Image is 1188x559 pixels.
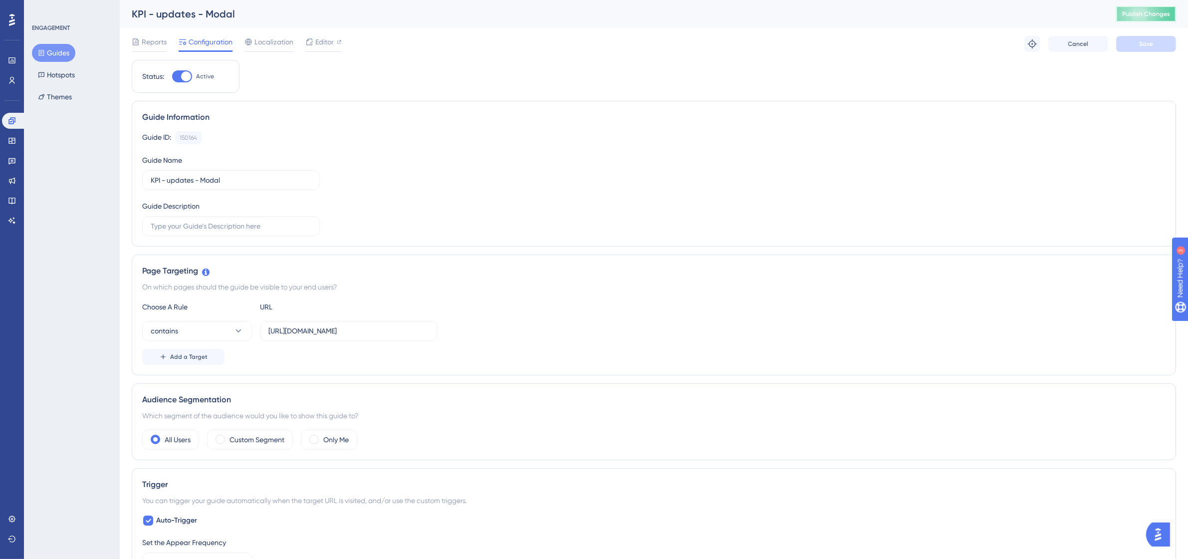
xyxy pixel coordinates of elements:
div: Which segment of the audience would you like to show this guide to? [142,410,1166,422]
span: Publish Changes [1122,10,1170,18]
input: Type your Guide’s Name here [151,175,311,186]
button: contains [142,321,252,341]
div: Guide Information [142,111,1166,123]
span: contains [151,325,178,337]
button: Publish Changes [1116,6,1176,22]
span: Active [196,72,214,80]
span: Cancel [1068,40,1089,48]
div: Guide Description [142,200,200,212]
input: Type your Guide’s Description here [151,221,311,232]
span: Add a Target [170,353,208,361]
label: All Users [165,434,191,446]
div: You can trigger your guide automatically when the target URL is visited, and/or use the custom tr... [142,495,1166,507]
div: 3 [69,5,72,13]
span: Need Help? [23,2,62,14]
div: Guide Name [142,154,182,166]
div: 150164 [180,134,197,142]
input: yourwebsite.com/path [268,325,429,336]
div: KPI - updates - Modal [132,7,1091,21]
span: Save [1139,40,1153,48]
span: Editor [315,36,334,48]
button: Guides [32,44,75,62]
label: Only Me [323,434,349,446]
div: Status: [142,70,164,82]
span: Localization [254,36,293,48]
button: Hotspots [32,66,81,84]
div: Trigger [142,479,1166,491]
button: Save [1116,36,1176,52]
span: Configuration [189,36,233,48]
button: Add a Target [142,349,225,365]
div: Audience Segmentation [142,394,1166,406]
div: Set the Appear Frequency [142,537,1166,549]
div: On which pages should the guide be visible to your end users? [142,281,1166,293]
label: Custom Segment [230,434,284,446]
span: Reports [142,36,167,48]
div: Guide ID: [142,131,171,144]
span: Auto-Trigger [156,515,197,527]
div: ENGAGEMENT [32,24,70,32]
button: Themes [32,88,78,106]
iframe: UserGuiding AI Assistant Launcher [1146,520,1176,550]
div: URL [260,301,370,313]
button: Cancel [1048,36,1108,52]
div: Page Targeting [142,265,1166,277]
div: Choose A Rule [142,301,252,313]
